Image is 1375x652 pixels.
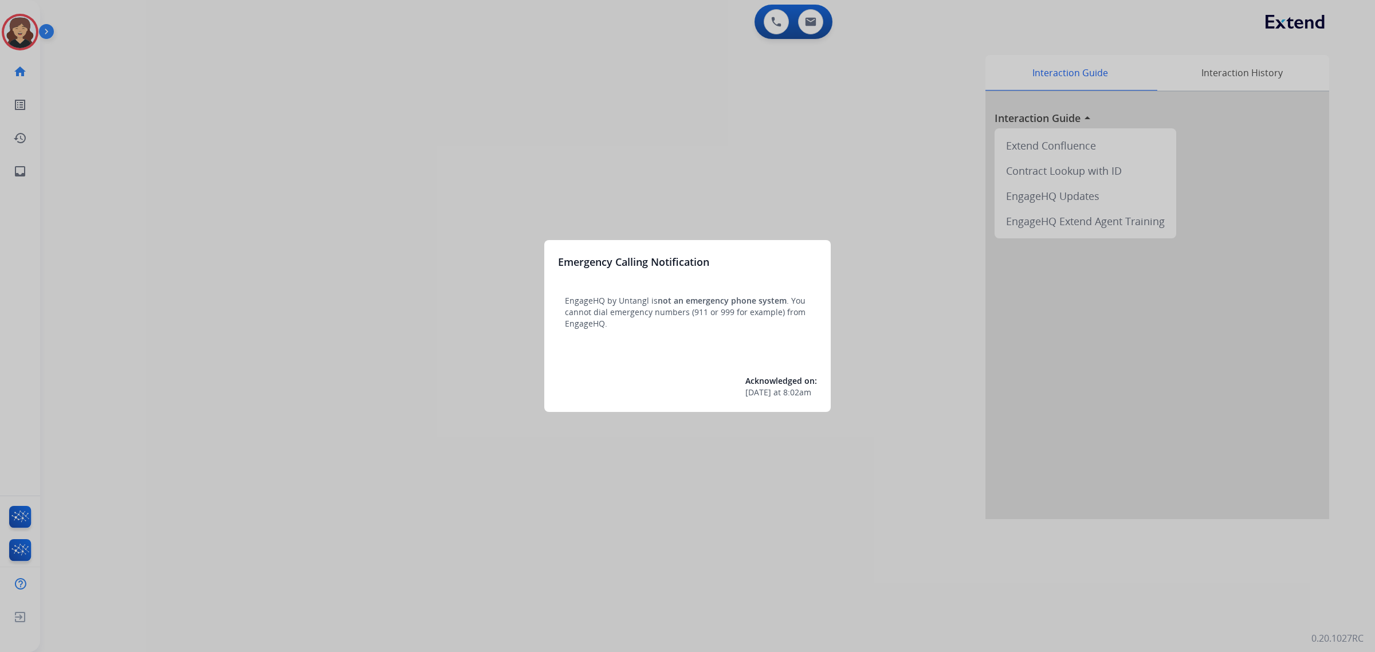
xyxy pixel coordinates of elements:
span: 8:02am [783,387,811,398]
span: not an emergency phone system [658,295,787,306]
p: 0.20.1027RC [1311,631,1364,645]
h3: Emergency Calling Notification [558,254,709,270]
p: EngageHQ by Untangl is . You cannot dial emergency numbers (911 or 999 for example) from EngageHQ. [565,295,810,329]
div: at [745,387,817,398]
span: [DATE] [745,387,771,398]
span: Acknowledged on: [745,375,817,386]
